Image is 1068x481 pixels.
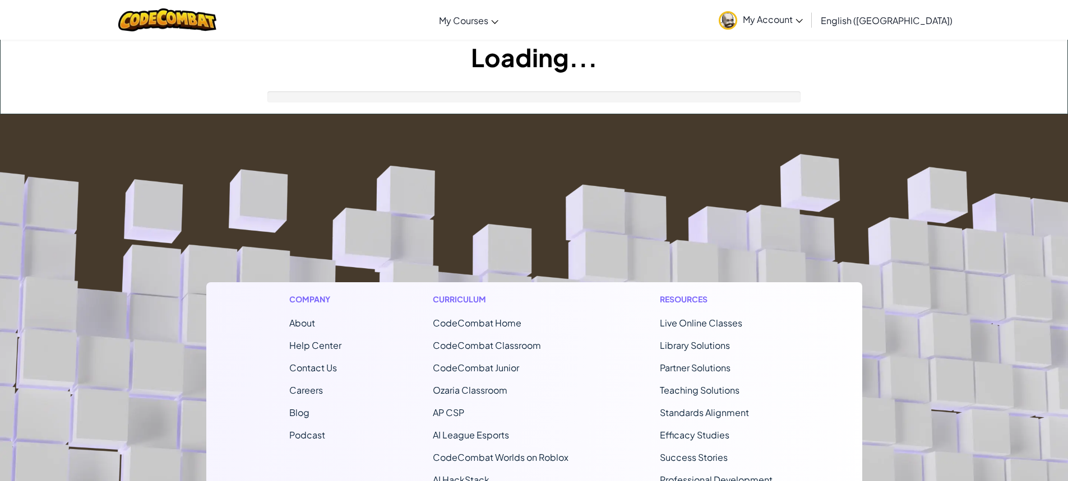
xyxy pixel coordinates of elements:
[289,407,309,418] a: Blog
[289,384,323,396] a: Careers
[439,15,488,26] span: My Courses
[713,2,808,38] a: My Account
[660,384,739,396] a: Teaching Solutions
[660,407,749,418] a: Standards Alignment
[660,317,742,329] a: Live Online Classes
[433,5,504,35] a: My Courses
[821,15,953,26] span: English ([GEOGRAPHIC_DATA])
[660,339,730,351] a: Library Solutions
[660,429,729,441] a: Efficacy Studies
[660,293,779,305] h1: Resources
[1,40,1067,74] h1: Loading...
[433,317,521,329] span: CodeCombat Home
[289,339,341,351] a: Help Center
[289,317,315,329] a: About
[289,429,325,441] a: Podcast
[815,5,958,35] a: English ([GEOGRAPHIC_DATA])
[433,407,464,418] a: AP CSP
[719,11,737,30] img: avatar
[743,13,803,25] span: My Account
[433,293,568,305] h1: Curriculum
[433,384,507,396] a: Ozaria Classroom
[433,451,568,463] a: CodeCombat Worlds on Roblox
[289,293,341,305] h1: Company
[118,8,216,31] img: CodeCombat logo
[660,362,731,373] a: Partner Solutions
[433,339,541,351] a: CodeCombat Classroom
[289,362,337,373] span: Contact Us
[660,451,728,463] a: Success Stories
[433,362,519,373] a: CodeCombat Junior
[433,429,509,441] a: AI League Esports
